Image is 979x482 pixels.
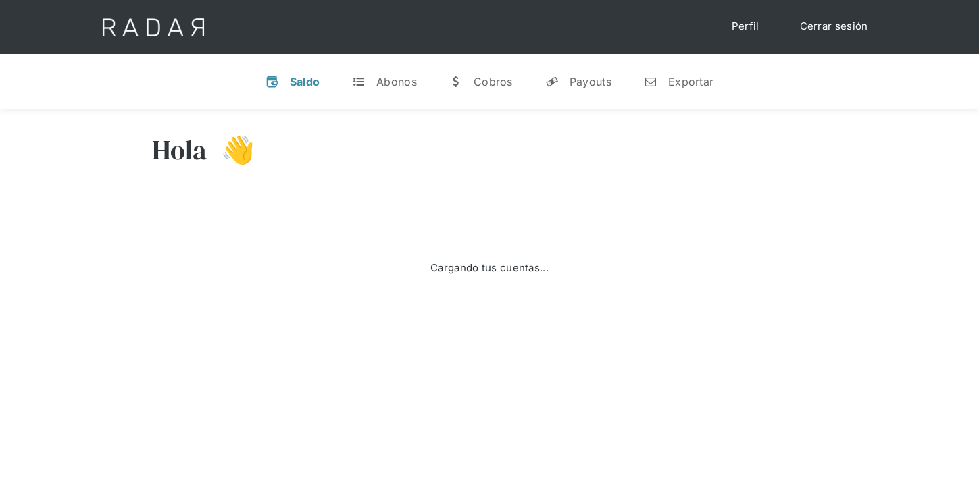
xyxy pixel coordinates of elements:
div: t [352,75,366,88]
div: Exportar [668,75,713,88]
div: Cobros [474,75,513,88]
div: Saldo [290,75,320,88]
div: n [644,75,657,88]
h3: 👋 [207,133,255,167]
a: Cerrar sesión [786,14,882,40]
div: y [545,75,559,88]
div: v [266,75,279,88]
a: Perfil [718,14,773,40]
div: Cargando tus cuentas... [430,261,549,276]
h3: Hola [152,133,207,167]
div: Payouts [570,75,611,88]
div: w [449,75,463,88]
div: Abonos [376,75,417,88]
